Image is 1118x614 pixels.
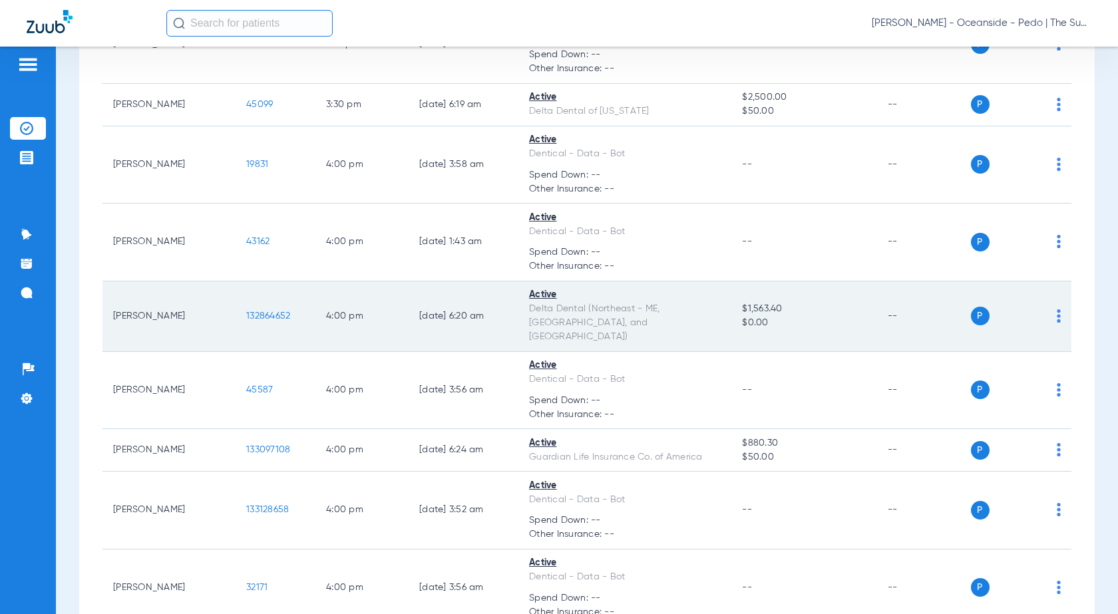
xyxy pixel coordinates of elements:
[529,48,721,62] span: Spend Down: --
[529,556,721,570] div: Active
[529,528,721,541] span: Other Insurance: --
[315,126,409,204] td: 4:00 PM
[529,211,721,225] div: Active
[529,373,721,386] div: Dentical - Data - Bot
[742,316,866,330] span: $0.00
[409,126,518,204] td: [DATE] 3:58 AM
[529,288,721,302] div: Active
[971,95,990,114] span: P
[971,381,990,399] span: P
[246,237,270,246] span: 43162
[246,583,268,592] span: 32171
[102,429,236,472] td: [PERSON_NAME]
[529,62,721,76] span: Other Insurance: --
[529,245,721,259] span: Spend Down: --
[971,441,990,460] span: P
[246,385,273,394] span: 45587
[877,84,967,126] td: --
[529,359,721,373] div: Active
[742,583,752,592] span: --
[173,17,185,29] img: Search Icon
[529,493,721,507] div: Dentical - Data - Bot
[529,436,721,450] div: Active
[529,514,721,528] span: Spend Down: --
[529,147,721,161] div: Dentical - Data - Bot
[742,385,752,394] span: --
[529,182,721,196] span: Other Insurance: --
[246,160,268,169] span: 19831
[102,281,236,352] td: [PERSON_NAME]
[17,57,39,73] img: hamburger-icon
[1057,383,1061,396] img: group-dot-blue.svg
[529,259,721,273] span: Other Insurance: --
[246,311,290,321] span: 132864652
[166,10,333,37] input: Search for patients
[529,225,721,239] div: Dentical - Data - Bot
[529,302,721,344] div: Delta Dental (Northeast - ME, [GEOGRAPHIC_DATA], and [GEOGRAPHIC_DATA])
[529,90,721,104] div: Active
[1057,235,1061,248] img: group-dot-blue.svg
[246,100,273,109] span: 45099
[529,479,721,493] div: Active
[877,281,967,352] td: --
[102,472,236,549] td: [PERSON_NAME]
[872,17,1091,30] span: [PERSON_NAME] - Oceanside - Pedo | The Super Dentists
[877,126,967,204] td: --
[742,237,752,246] span: --
[529,570,721,584] div: Dentical - Data - Bot
[742,104,866,118] span: $50.00
[742,90,866,104] span: $2,500.00
[409,84,518,126] td: [DATE] 6:19 AM
[877,472,967,549] td: --
[529,591,721,605] span: Spend Down: --
[529,133,721,147] div: Active
[102,204,236,281] td: [PERSON_NAME]
[27,10,73,33] img: Zuub Logo
[877,352,967,430] td: --
[877,204,967,281] td: --
[1051,550,1118,614] iframe: Chat Widget
[877,429,967,472] td: --
[1057,158,1061,171] img: group-dot-blue.svg
[409,204,518,281] td: [DATE] 1:43 AM
[529,168,721,182] span: Spend Down: --
[315,204,409,281] td: 4:00 PM
[409,352,518,430] td: [DATE] 3:56 AM
[1057,309,1061,323] img: group-dot-blue.svg
[971,501,990,520] span: P
[315,281,409,352] td: 4:00 PM
[971,307,990,325] span: P
[409,472,518,549] td: [DATE] 3:52 AM
[315,429,409,472] td: 4:00 PM
[529,104,721,118] div: Delta Dental of [US_STATE]
[971,233,990,251] span: P
[529,450,721,464] div: Guardian Life Insurance Co. of America
[742,436,866,450] span: $880.30
[246,445,290,454] span: 133097108
[246,505,289,514] span: 133128658
[1057,98,1061,111] img: group-dot-blue.svg
[315,84,409,126] td: 3:30 PM
[971,155,990,174] span: P
[971,578,990,597] span: P
[102,126,236,204] td: [PERSON_NAME]
[102,352,236,430] td: [PERSON_NAME]
[742,505,752,514] span: --
[102,84,236,126] td: [PERSON_NAME]
[529,394,721,408] span: Spend Down: --
[742,160,752,169] span: --
[409,429,518,472] td: [DATE] 6:24 AM
[742,302,866,316] span: $1,563.40
[315,352,409,430] td: 4:00 PM
[1057,503,1061,516] img: group-dot-blue.svg
[1057,443,1061,456] img: group-dot-blue.svg
[409,281,518,352] td: [DATE] 6:20 AM
[529,408,721,422] span: Other Insurance: --
[315,472,409,549] td: 4:00 PM
[742,450,866,464] span: $50.00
